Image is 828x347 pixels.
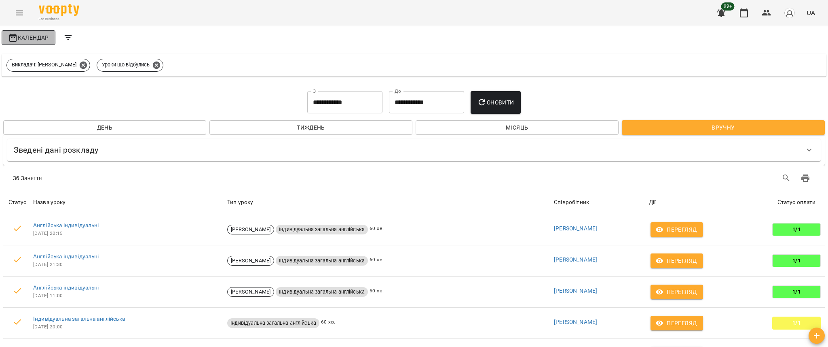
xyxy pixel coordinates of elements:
button: Search [777,168,796,188]
span: 1/1 [789,288,803,296]
button: Вручну [622,120,825,135]
button: День [3,120,206,135]
span: Перегляд [657,318,697,328]
span: Перегляд [657,287,697,297]
span: 99+ [721,2,735,11]
span: Індивідуальна загальна англійська [276,226,368,233]
span: 1/1 [789,257,803,264]
div: 36 Заняття [13,174,409,182]
span: Уроки що відбулись [97,61,154,68]
div: Співробітник [554,198,646,207]
a: Індивідуальна загальна англійська [33,315,125,322]
div: Тип уроку [227,198,551,207]
a: [PERSON_NAME] [554,225,597,233]
span: Оновити [477,98,514,107]
div: Статус [4,198,31,207]
div: Table Toolbar [3,165,825,191]
span: День [10,123,200,132]
img: avatar_s.png [784,7,795,19]
span: [DATE] 20:15 [33,230,224,238]
span: Викладач: [PERSON_NAME] [7,61,81,68]
span: 1/1 [789,226,803,233]
button: UA [803,5,818,20]
div: Зведені дані розкладу [7,139,821,161]
div: Уроки що відбулись [97,59,163,72]
div: Статус оплати [770,198,823,207]
span: 60 хв. [321,318,335,328]
span: Місяць [422,123,612,132]
span: Перегляд [657,225,697,234]
span: Індивідуальна загальна англійська [276,288,368,296]
span: [PERSON_NAME] [228,226,274,233]
button: Створити урок [809,328,825,344]
button: Тиждень [209,120,412,135]
div: Дії [649,198,767,207]
span: UA [807,9,815,17]
span: [DATE] 11:00 [33,292,224,300]
button: Оновити [471,91,520,114]
a: Англійська індивідуальні [33,222,99,228]
span: [PERSON_NAME] [228,288,274,296]
button: Календар [2,30,55,45]
span: Календар [8,33,49,43]
button: Перегляд [651,253,703,268]
span: Індивідуальна загальна англійська [227,319,319,327]
button: Menu [10,3,29,23]
span: 1/1 [789,319,803,327]
span: Індивідуальна загальна англійська [276,257,368,264]
div: Назва уроку [33,198,224,207]
span: For Business [39,17,79,22]
span: Вручну [628,123,818,132]
a: Англійська індивідуальні [33,284,99,291]
div: Викладач: [PERSON_NAME] [6,59,90,72]
button: Перегляд [651,222,703,237]
a: Англійська індивідуальні [33,253,99,260]
span: [DATE] 21:30 [33,261,224,269]
button: Місяць [416,120,619,135]
span: 60 хв. [370,256,384,266]
button: Filters [59,28,78,47]
span: Тиждень [216,123,406,132]
span: Перегляд [657,256,697,266]
button: Друк [796,168,815,188]
a: [PERSON_NAME] [554,287,597,295]
a: [PERSON_NAME] [554,318,597,326]
span: [DATE] 20:00 [33,323,224,331]
h6: Зведені дані розкладу [14,144,98,156]
span: 60 хв. [370,287,384,297]
button: Перегляд [651,316,703,330]
img: Voopty Logo [39,4,79,16]
button: Перегляд [651,285,703,299]
span: [PERSON_NAME] [228,257,274,264]
a: [PERSON_NAME] [554,256,597,264]
span: 60 хв. [370,225,384,234]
